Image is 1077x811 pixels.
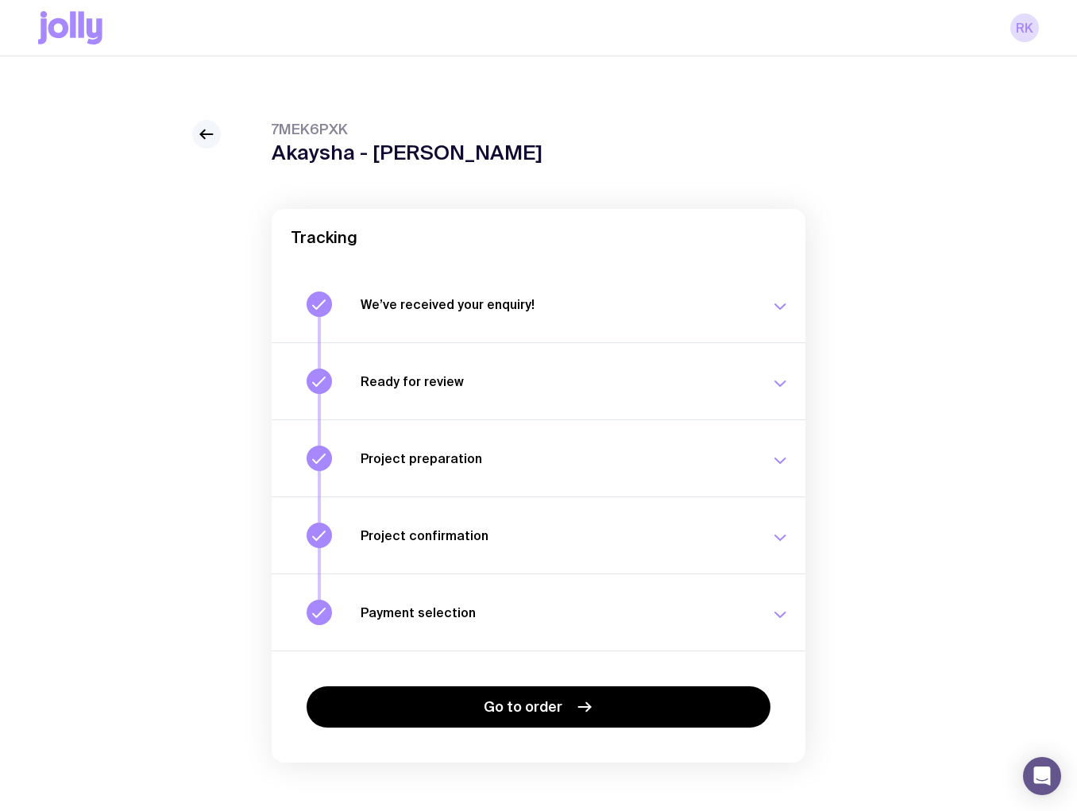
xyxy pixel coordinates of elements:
span: 7MEK6PXK [272,120,542,139]
h3: Ready for review [361,373,751,389]
button: Payment selection [272,573,805,651]
h2: Tracking [291,228,786,247]
h3: Project preparation [361,450,751,466]
h3: Payment selection [361,604,751,620]
button: Ready for review [272,342,805,419]
div: Open Intercom Messenger [1023,757,1061,795]
button: We’ve received your enquiry! [272,266,805,342]
button: Project preparation [272,419,805,496]
h3: We’ve received your enquiry! [361,296,751,312]
a: Go to order [307,686,770,728]
a: RK [1010,14,1039,42]
h1: Akaysha - [PERSON_NAME] [272,141,542,164]
button: Project confirmation [272,496,805,573]
span: Go to order [484,697,562,716]
h3: Project confirmation [361,527,751,543]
